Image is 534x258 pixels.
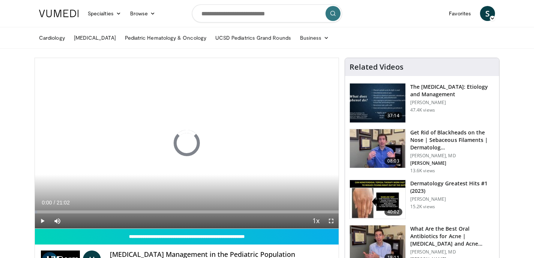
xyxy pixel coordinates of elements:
[57,200,70,206] span: 21:02
[69,30,120,45] a: [MEDICAL_DATA]
[349,83,495,123] a: 37:14 The [MEDICAL_DATA]: Etiology and Management [PERSON_NAME] 47.4K views
[349,180,495,219] a: 40:02 Dermatology Greatest Hits #1 (2023) [PERSON_NAME] 15.2K views
[35,58,339,229] video-js: Video Player
[350,180,405,219] img: 167f4955-2110-4677-a6aa-4d4647c2ca19.150x105_q85_crop-smart_upscale.jpg
[349,129,495,174] a: 08:03 Get Rid of Blackheads on the Nose | Sebaceous Filaments | Dermatolog… [PERSON_NAME], MD [PE...
[410,153,495,159] p: [PERSON_NAME], MD
[444,6,475,21] a: Favorites
[410,83,495,98] h3: The [MEDICAL_DATA]: Etiology and Management
[350,84,405,122] img: c5af237d-e68a-4dd3-8521-77b3daf9ece4.150x105_q85_crop-smart_upscale.jpg
[410,129,495,151] h3: Get Rid of Blackheads on the Nose | Sebaceous Filaments | Dermatolog…
[410,100,495,106] p: [PERSON_NAME]
[410,204,435,210] p: 15.2K views
[50,213,65,228] button: Mute
[34,30,69,45] a: Cardiology
[83,6,126,21] a: Specialties
[192,4,342,22] input: Search topics, interventions
[410,196,495,202] p: [PERSON_NAME]
[410,168,435,174] p: 13.6K views
[410,107,435,113] p: 47.4K views
[35,210,339,213] div: Progress Bar
[410,225,495,248] h3: What Are the Best Oral Antibiotics for Acne | [MEDICAL_DATA] and Acne…
[410,160,495,166] p: [PERSON_NAME]
[39,10,79,17] img: VuMedi Logo
[384,157,402,165] span: 08:03
[42,200,52,206] span: 0:00
[54,200,55,206] span: /
[410,180,495,195] h3: Dermatology Greatest Hits #1 (2023)
[324,213,339,228] button: Fullscreen
[350,129,405,168] img: 54dc8b42-62c8-44d6-bda4-e2b4e6a7c56d.150x105_q85_crop-smart_upscale.jpg
[410,249,495,255] p: [PERSON_NAME], MD
[480,6,495,21] a: S
[35,213,50,228] button: Play
[384,112,402,119] span: 37:14
[309,213,324,228] button: Playback Rate
[384,208,402,216] span: 40:02
[120,30,211,45] a: Pediatric Hematology & Oncology
[295,30,334,45] a: Business
[126,6,160,21] a: Browse
[349,63,403,72] h4: Related Videos
[211,30,295,45] a: UCSD Pediatrics Grand Rounds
